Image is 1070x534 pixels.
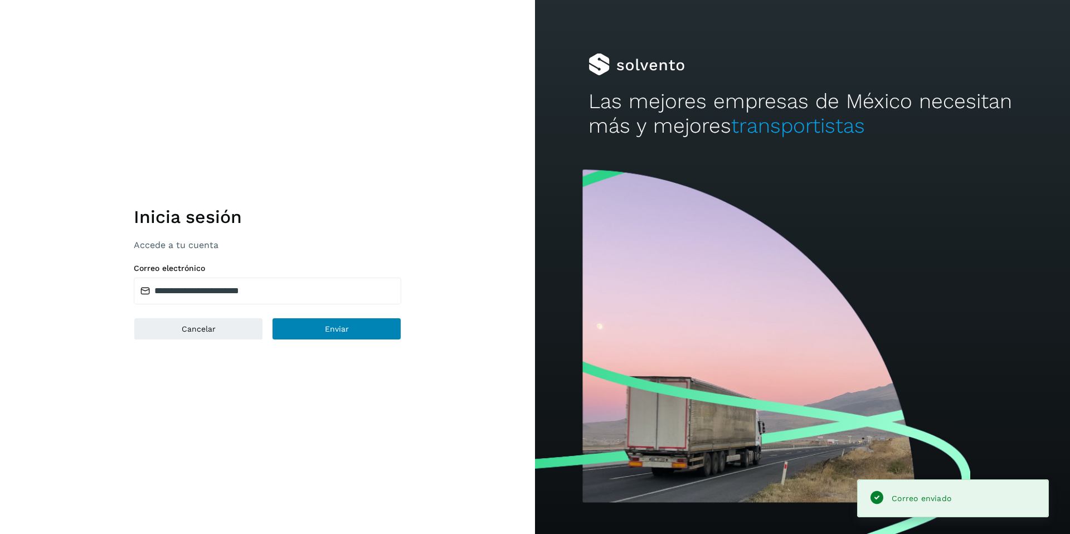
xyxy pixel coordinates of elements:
span: transportistas [731,114,865,138]
button: Cancelar [134,318,263,340]
button: Enviar [272,318,401,340]
span: Enviar [325,325,349,333]
p: Accede a tu cuenta [134,240,401,250]
h2: Las mejores empresas de México necesitan más y mejores [588,89,1016,139]
h1: Inicia sesión [134,206,401,227]
span: Cancelar [182,325,216,333]
span: Correo enviado [892,494,951,503]
label: Correo electrónico [134,264,401,273]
